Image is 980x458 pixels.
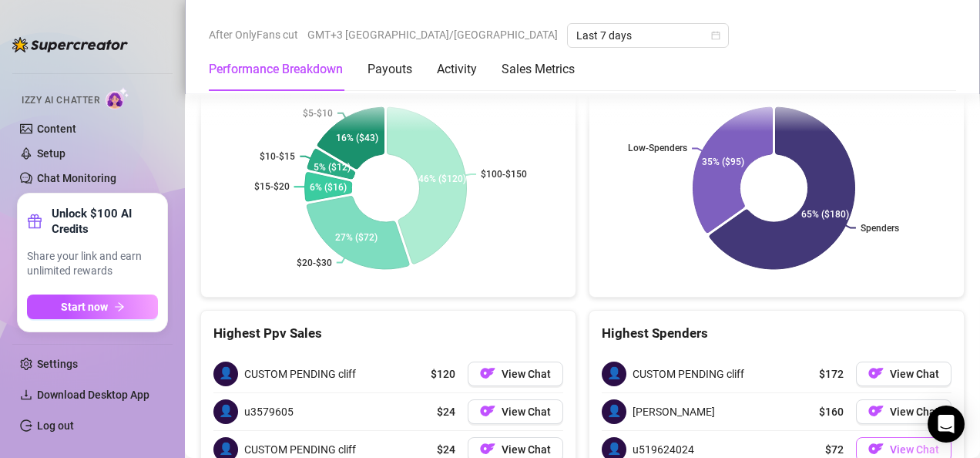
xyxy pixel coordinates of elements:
[22,93,99,108] span: Izzy AI Chatter
[12,37,128,52] img: logo-BBDzfeDw.svg
[633,365,744,382] span: CUSTOM PENDING cliff
[437,403,455,420] span: $24
[633,441,694,458] span: u519624024
[254,181,290,192] text: $15-$20
[576,24,720,47] span: Last 7 days
[868,403,884,419] img: OF
[928,406,965,443] div: Open Intercom Messenger
[481,169,527,180] text: $100-$150
[602,362,626,386] span: 👤
[890,406,939,418] span: View Chat
[502,60,575,79] div: Sales Metrics
[27,214,42,229] span: gift
[61,301,108,313] span: Start now
[52,206,158,237] strong: Unlock $100 AI Credits
[244,365,356,382] span: CUSTOM PENDING cliff
[37,389,149,401] span: Download Desktop App
[819,403,844,420] span: $160
[37,147,65,160] a: Setup
[297,257,332,268] text: $20-$30
[480,441,495,456] img: OF
[367,60,412,79] div: Payouts
[37,123,76,135] a: Content
[106,87,129,109] img: AI Chatter
[437,60,477,79] div: Activity
[868,441,884,456] img: OF
[213,399,238,424] span: 👤
[856,362,951,386] button: OFView Chat
[213,362,238,386] span: 👤
[468,362,563,386] button: OFView Chat
[602,399,626,424] span: 👤
[890,368,939,380] span: View Chat
[856,399,951,424] button: OFView Chat
[244,441,356,458] span: CUSTOM PENDING cliff
[303,108,333,119] text: $5-$10
[502,443,551,456] span: View Chat
[890,443,939,456] span: View Chat
[209,60,343,79] div: Performance Breakdown
[307,23,558,46] span: GMT+3 [GEOGRAPHIC_DATA]/[GEOGRAPHIC_DATA]
[825,441,844,458] span: $72
[244,403,294,420] span: u3579605
[37,172,116,184] a: Chat Monitoring
[628,143,687,153] text: Low-Spenders
[27,295,158,319] button: Start nowarrow-right
[819,365,844,382] span: $172
[431,365,455,382] span: $120
[437,441,455,458] span: $24
[502,406,551,418] span: View Chat
[37,358,78,370] a: Settings
[114,301,125,312] span: arrow-right
[213,323,563,344] div: Highest Ppv Sales
[868,365,884,381] img: OF
[209,23,298,46] span: After OnlyFans cut
[260,151,295,162] text: $10-$15
[468,399,563,424] button: OFView Chat
[27,249,158,279] span: Share your link and earn unlimited rewards
[480,365,495,381] img: OF
[711,31,720,40] span: calendar
[20,389,32,401] span: download
[861,222,899,233] text: Spenders
[633,403,715,420] span: [PERSON_NAME]
[480,403,495,419] img: OF
[602,323,951,344] div: Highest Spenders
[502,368,551,380] span: View Chat
[37,419,74,432] a: Log out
